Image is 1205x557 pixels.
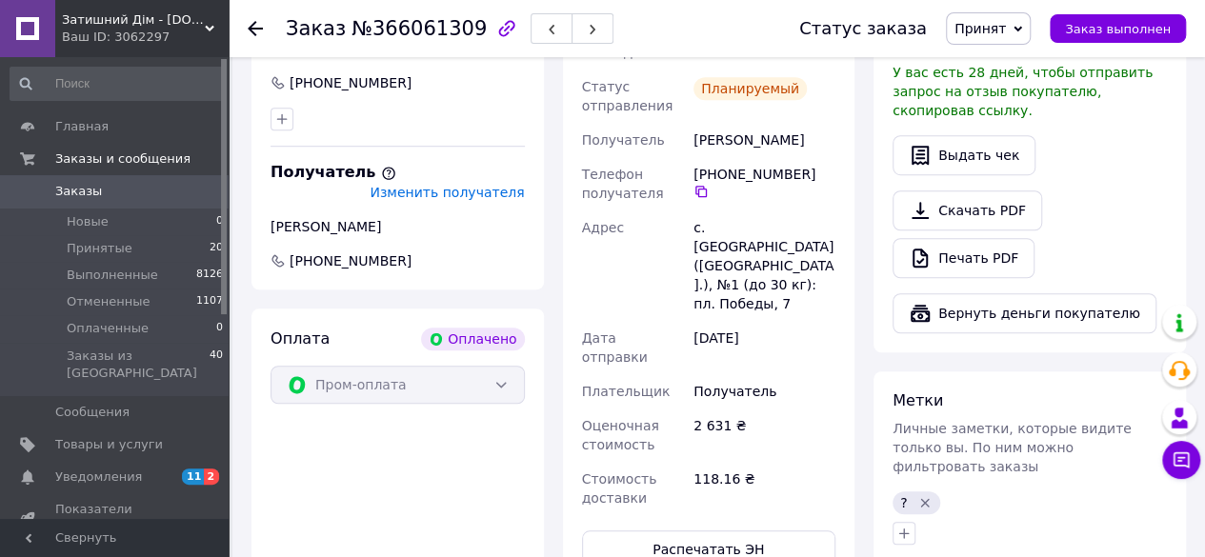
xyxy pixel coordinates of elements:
[582,132,665,148] span: Получатель
[271,329,330,348] span: Оплата
[67,348,210,382] span: Заказы из [GEOGRAPHIC_DATA]
[210,348,223,382] span: 40
[62,29,229,46] div: Ваш ID: 3062297
[196,293,223,310] span: 1107
[893,135,1035,175] button: Выдать чек
[210,240,223,257] span: 20
[893,421,1132,474] span: Личные заметки, которые видите только вы. По ним можно фильтровать заказы
[55,404,130,421] span: Сообщения
[582,26,658,60] span: Номер накладной
[690,210,839,321] div: с. [GEOGRAPHIC_DATA] ([GEOGRAPHIC_DATA].), №1 (до 30 кг): пл. Победы, 7
[893,190,1042,230] a: Скачать PDF
[893,238,1034,278] a: Печать PDF
[196,267,223,284] span: 8126
[204,468,219,485] span: 2
[286,17,346,40] span: Заказ
[55,436,163,453] span: Товары и услуги
[216,213,223,230] span: 0
[182,468,204,485] span: 11
[55,183,102,200] span: Заказы
[893,391,943,409] span: Метки
[690,408,839,462] div: 2 631 ₴
[690,123,839,157] div: [PERSON_NAME]
[693,165,835,199] div: [PHONE_NUMBER]
[582,384,671,399] span: Плательщик
[917,495,933,510] svg: Удалить метку
[67,293,150,310] span: Отмененные
[10,67,225,101] input: Поиск
[954,21,1006,36] span: Принят
[1162,441,1200,479] button: Чат с покупателем
[690,374,839,408] div: Получатель
[55,501,176,535] span: Показатели работы компании
[582,220,624,235] span: Адрес
[799,19,927,38] div: Статус заказа
[55,118,109,135] span: Главная
[370,185,524,200] span: Изменить получателя
[62,11,205,29] span: Затишний Дім - yut.in.ua - cтатуэтки Veronese, декор, гобелен
[288,251,413,270] span: [PHONE_NUMBER]
[288,73,413,92] div: [PHONE_NUMBER]
[248,19,263,38] div: Вернуться назад
[67,240,132,257] span: Принятые
[693,77,807,100] div: Планируемый
[55,468,142,486] span: Уведомления
[55,150,191,168] span: Заказы и сообщения
[582,167,664,201] span: Телефон получателя
[67,267,158,284] span: Выполненные
[690,321,839,374] div: [DATE]
[893,293,1156,333] button: Вернуть деньги покупателю
[690,462,839,515] div: 118.16 ₴
[216,320,223,337] span: 0
[271,217,525,236] div: [PERSON_NAME]
[271,163,396,181] span: Получатель
[351,17,487,40] span: №366061309
[67,320,149,337] span: Оплаченные
[582,79,673,113] span: Статус отправления
[582,471,657,506] span: Стоимость доставки
[582,418,659,452] span: Оценочная стоимость
[893,65,1153,118] span: У вас есть 28 дней, чтобы отправить запрос на отзыв покупателю, скопировав ссылку.
[900,495,907,510] span: ?
[1065,22,1171,36] span: Заказ выполнен
[67,213,109,230] span: Новые
[582,330,648,365] span: Дата отправки
[1050,14,1186,43] button: Заказ выполнен
[421,328,524,350] div: Оплачено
